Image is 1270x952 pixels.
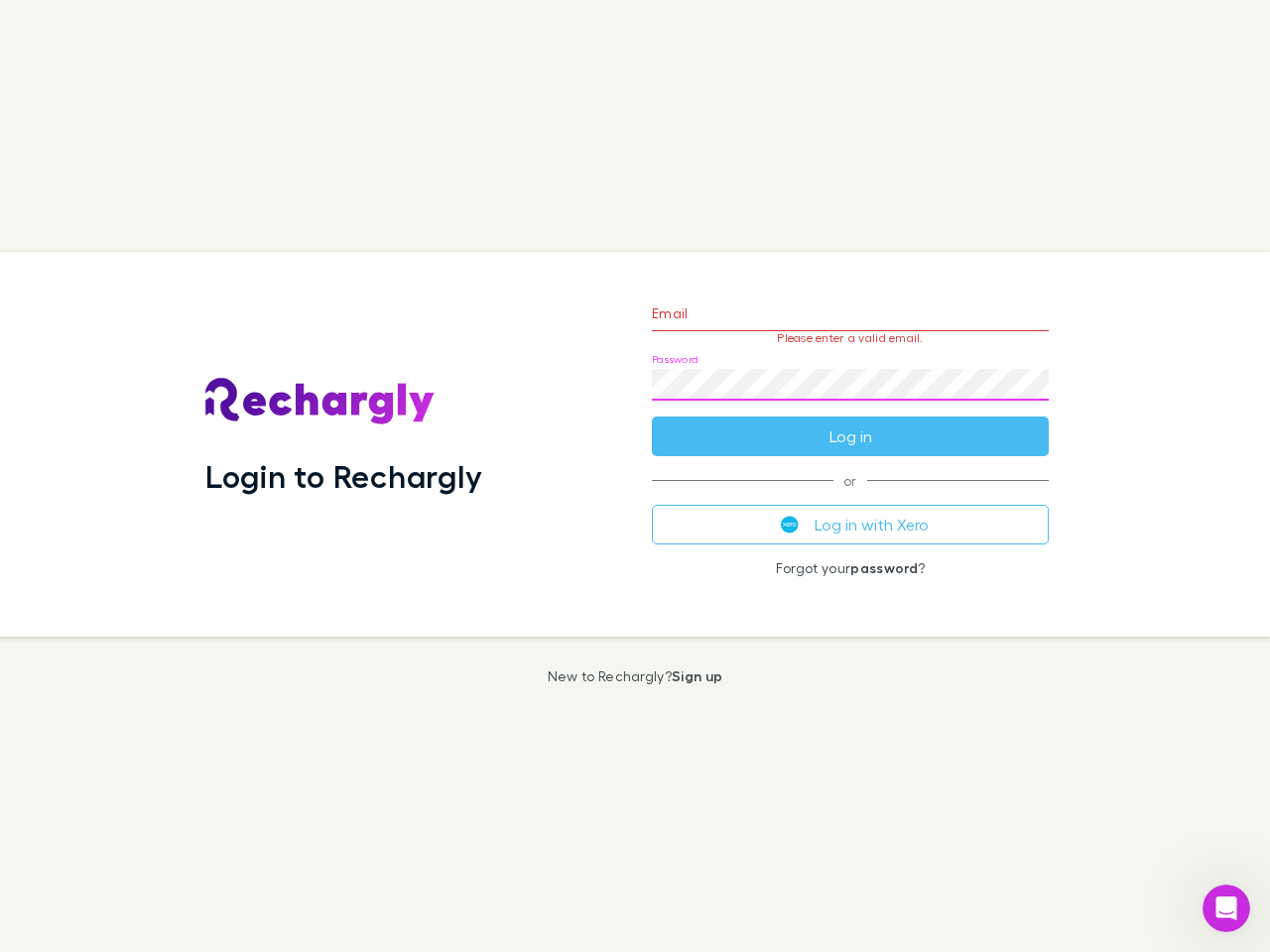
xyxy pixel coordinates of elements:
[1203,885,1250,932] iframe: Intercom live chat
[205,457,482,495] h1: Login to Rechargly
[652,560,1049,576] p: Forgot your ?
[672,667,722,684] a: Sign up
[652,352,698,367] label: Password
[652,416,1049,456] button: Log in
[652,331,1049,345] p: Please enter a valid email.
[652,480,1049,481] span: or
[205,378,436,425] img: Rechargly's Logo
[548,668,723,684] p: New to Rechargly?
[850,559,918,576] a: password
[652,505,1049,544] button: Log in with Xero
[781,516,799,534] img: Xero's logo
